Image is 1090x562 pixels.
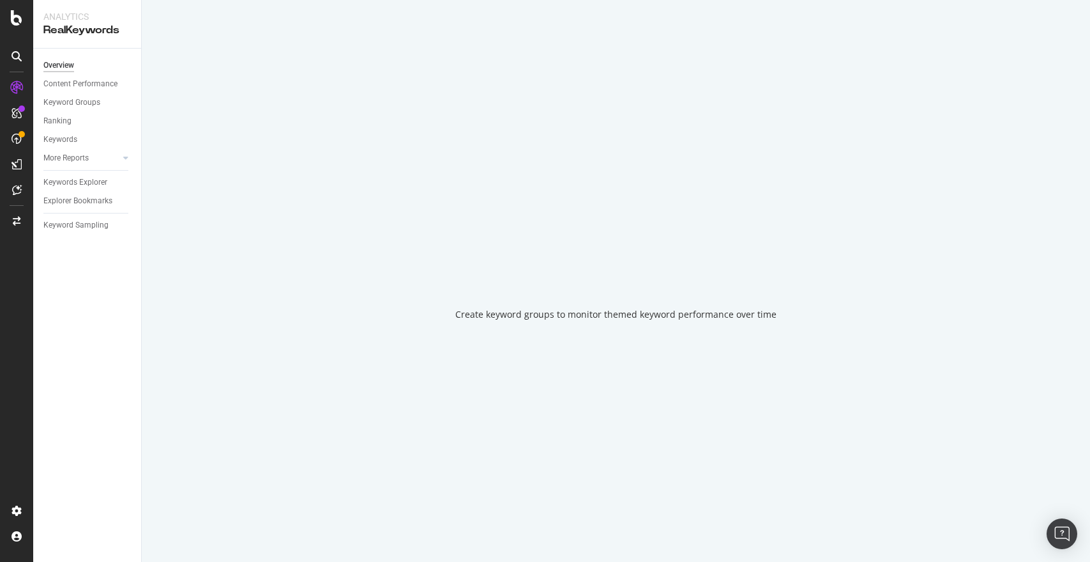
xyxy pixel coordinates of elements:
[43,133,77,146] div: Keywords
[43,10,131,23] div: Analytics
[43,77,132,91] a: Content Performance
[43,219,109,232] div: Keyword Sampling
[43,176,107,189] div: Keywords Explorer
[43,133,132,146] a: Keywords
[43,59,74,72] div: Overview
[43,152,89,165] div: More Reports
[43,152,119,165] a: More Reports
[43,219,132,232] a: Keyword Sampling
[1047,519,1077,549] div: Open Intercom Messenger
[455,308,776,321] div: Create keyword groups to monitor themed keyword performance over time
[570,242,662,288] div: animation
[43,194,112,208] div: Explorer Bookmarks
[43,77,117,91] div: Content Performance
[43,176,132,189] a: Keywords Explorer
[43,96,100,109] div: Keyword Groups
[43,59,132,72] a: Overview
[43,114,132,128] a: Ranking
[43,96,132,109] a: Keyword Groups
[43,23,131,38] div: RealKeywords
[43,114,72,128] div: Ranking
[43,194,132,208] a: Explorer Bookmarks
